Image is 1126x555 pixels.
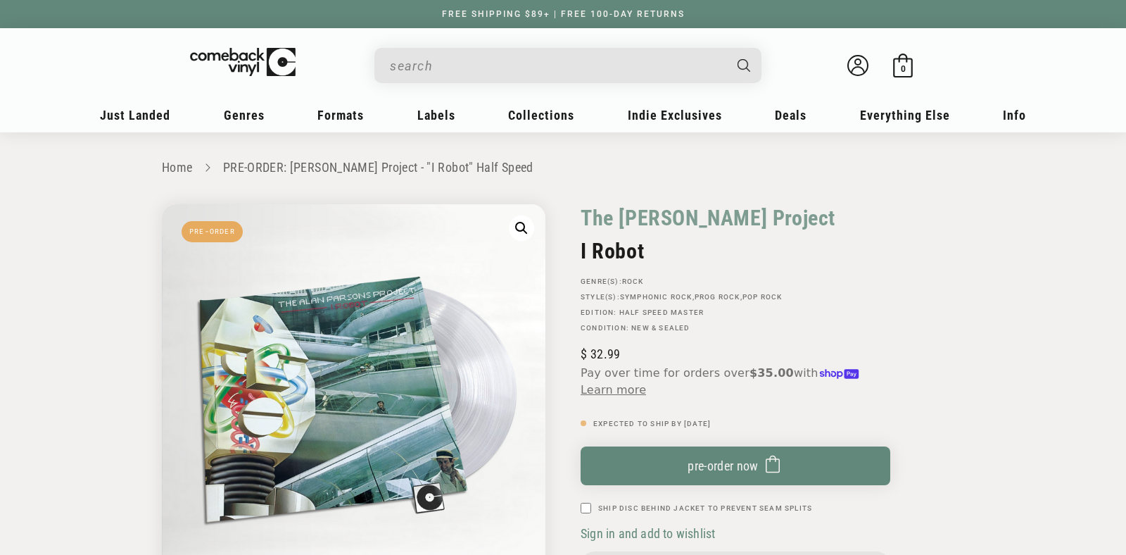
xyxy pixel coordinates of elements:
[417,108,455,123] span: Labels
[581,447,890,485] button: pre-order now
[224,108,265,123] span: Genres
[726,48,764,83] button: Search
[593,420,711,428] span: Expected To Ship By [DATE]
[581,293,890,301] p: STYLE(S): , ,
[581,239,890,263] h2: I Robot
[622,277,644,285] a: Rock
[695,293,740,301] a: Prog Rock
[581,525,719,542] button: Sign in and add to wishlist
[581,526,715,541] span: Sign in and add to wishlist
[162,160,192,175] a: Home
[581,308,890,317] p: Edition: Half Speed Master
[390,51,723,80] input: When autocomplete results are available use up and down arrows to review and enter to select
[1003,108,1026,123] span: Info
[374,48,761,83] div: Search
[688,459,759,473] span: pre-order now
[628,108,722,123] span: Indie Exclusives
[775,108,806,123] span: Deals
[598,503,812,513] label: Ship Disc Behind Jacket To Prevent Seam Splits
[223,160,533,175] a: PRE-ORDER: [PERSON_NAME] Project - "I Robot" Half Speed
[428,9,699,19] a: FREE SHIPPING $89+ | FREE 100-DAY RETURNS
[581,347,587,361] span: $
[508,108,574,123] span: Collections
[162,158,964,178] nav: breadcrumbs
[182,221,243,242] span: Pre-Order
[581,204,835,232] a: The [PERSON_NAME] Project
[581,324,890,332] p: Condition: New & Sealed
[100,108,170,123] span: Just Landed
[581,277,890,286] p: GENRE(S):
[620,293,692,301] a: Symphonic Rock
[901,63,906,74] span: 0
[860,108,950,123] span: Everything Else
[317,108,364,123] span: Formats
[742,293,783,301] a: Pop Rock
[581,347,620,361] span: 32.99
